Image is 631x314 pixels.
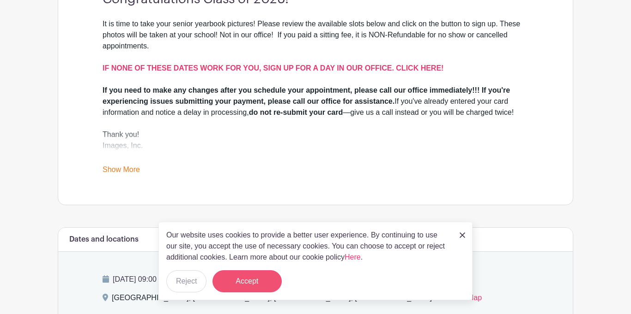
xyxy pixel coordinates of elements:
[103,85,528,118] div: If you've already entered your card information and notice a delay in processing, —give us a call...
[69,235,139,244] h6: Dates and locations
[166,230,450,263] p: Our website uses cookies to provide a better user experience. By continuing to use our site, you ...
[103,140,528,162] div: Images, Inc.
[166,270,206,292] button: Reject
[103,166,140,177] a: Show More
[103,86,510,105] strong: If you need to make any changes after you schedule your appointment, please call our office immed...
[103,129,528,140] div: Thank you!
[103,274,528,285] p: [DATE] 09:00 am to 03:00 pm
[249,108,343,116] strong: do not re-submit your card
[103,153,162,160] a: [DOMAIN_NAME]
[212,270,282,292] button: Accept
[103,64,443,72] a: IF NONE OF THESE DATES WORK FOR YOU, SIGN UP FOR A DAY IN OUR OFFICE. CLICK HERE!
[112,292,432,307] div: [GEOGRAPHIC_DATA], [GEOGRAPHIC_DATA], [GEOGRAPHIC_DATA], [GEOGRAPHIC_DATA]
[103,18,528,85] div: It is time to take your senior yearbook pictures! Please review the available slots below and cli...
[345,253,361,261] a: Here
[460,232,465,238] img: close_button-5f87c8562297e5c2d7936805f587ecaba9071eb48480494691a3f1689db116b3.svg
